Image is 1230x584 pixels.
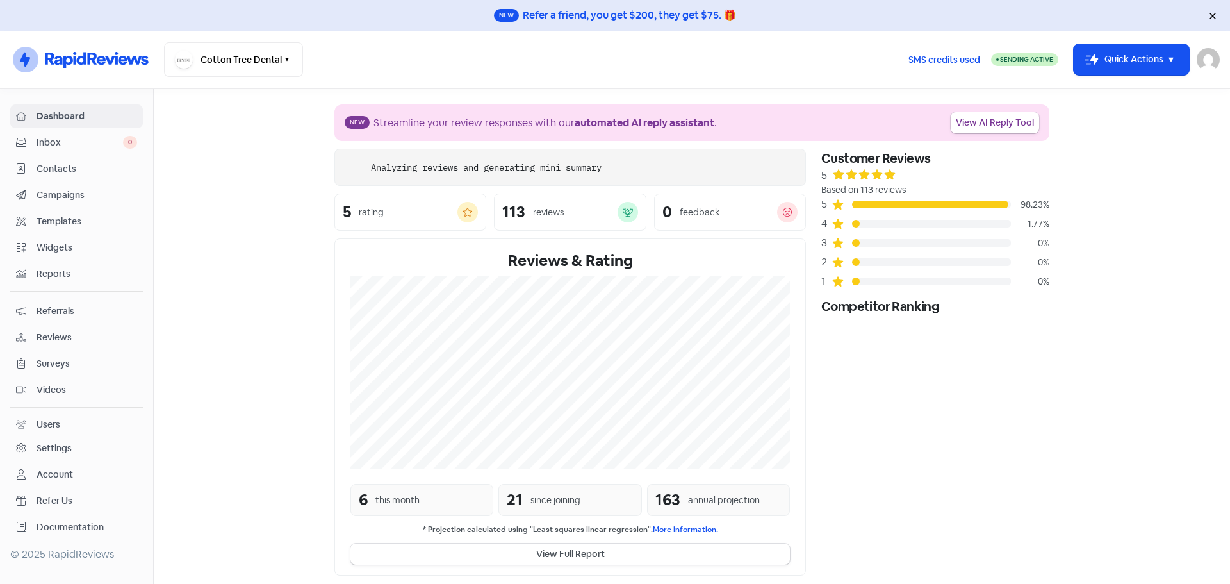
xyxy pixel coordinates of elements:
[821,254,832,270] div: 2
[10,262,143,286] a: Reports
[10,413,143,437] a: Users
[1011,275,1049,288] div: 0%
[37,162,137,176] span: Contacts
[10,352,143,376] a: Surveys
[951,112,1039,133] a: View AI Reply Tool
[375,494,420,507] div: this month
[334,194,486,231] a: 5rating
[37,468,73,481] div: Account
[345,116,370,129] span: New
[494,9,519,22] span: New
[343,204,351,220] div: 5
[10,131,143,154] a: Inbox 0
[37,442,72,455] div: Settings
[10,299,143,323] a: Referrals
[37,110,137,123] span: Dashboard
[10,157,143,181] a: Contacts
[350,524,790,536] small: * Projection calculated using "Least squares linear regression".
[502,204,525,220] div: 113
[37,494,137,508] span: Refer Us
[350,544,790,565] button: View Full Report
[10,210,143,233] a: Templates
[10,437,143,460] a: Settings
[359,488,368,512] div: 6
[821,149,1049,168] div: Customer Reviews
[908,53,980,67] span: SMS credits used
[655,488,680,512] div: 163
[821,183,1049,197] div: Based on 113 reviews
[821,297,1049,316] div: Competitor Ranking
[10,326,143,349] a: Reviews
[523,8,736,23] div: Refer a friend, you get $200, they get $75. 🎁
[662,204,672,220] div: 0
[37,267,137,281] span: Reports
[37,418,60,431] div: Users
[653,524,718,535] a: More information.
[37,383,137,397] span: Videos
[359,206,384,219] div: rating
[821,274,832,289] div: 1
[1074,44,1189,75] button: Quick Actions
[1000,55,1053,63] span: Sending Active
[821,168,827,183] div: 5
[164,42,303,77] button: Cotton Tree Dental
[1011,237,1049,250] div: 0%
[371,161,602,174] div: Analyzing reviews and generating mini summary
[1011,198,1049,212] div: 98.23%
[10,463,143,487] a: Account
[10,236,143,260] a: Widgets
[530,494,580,507] div: since joining
[494,194,646,231] a: 113reviews
[10,547,143,562] div: © 2025 RapidReviews
[373,115,717,131] div: Streamline your review responses with our .
[10,104,143,128] a: Dashboard
[37,521,137,534] span: Documentation
[10,515,143,539] a: Documentation
[10,378,143,402] a: Videos
[680,206,719,219] div: feedback
[123,136,137,149] span: 0
[37,331,137,344] span: Reviews
[37,215,137,228] span: Templates
[533,206,564,219] div: reviews
[1011,256,1049,269] div: 0%
[821,216,832,231] div: 4
[37,188,137,202] span: Campaigns
[10,489,143,513] a: Refer Us
[575,116,714,129] b: automated AI reply assistant
[37,241,137,254] span: Widgets
[1011,217,1049,231] div: 1.77%
[507,488,523,512] div: 21
[688,494,760,507] div: annual projection
[37,136,123,149] span: Inbox
[37,357,137,371] span: Surveys
[821,235,832,251] div: 3
[10,183,143,207] a: Campaigns
[37,305,137,318] span: Referrals
[654,194,806,231] a: 0feedback
[991,52,1058,67] a: Sending Active
[350,249,790,272] div: Reviews & Rating
[821,197,832,212] div: 5
[1197,48,1220,71] img: User
[898,52,991,65] a: SMS credits used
